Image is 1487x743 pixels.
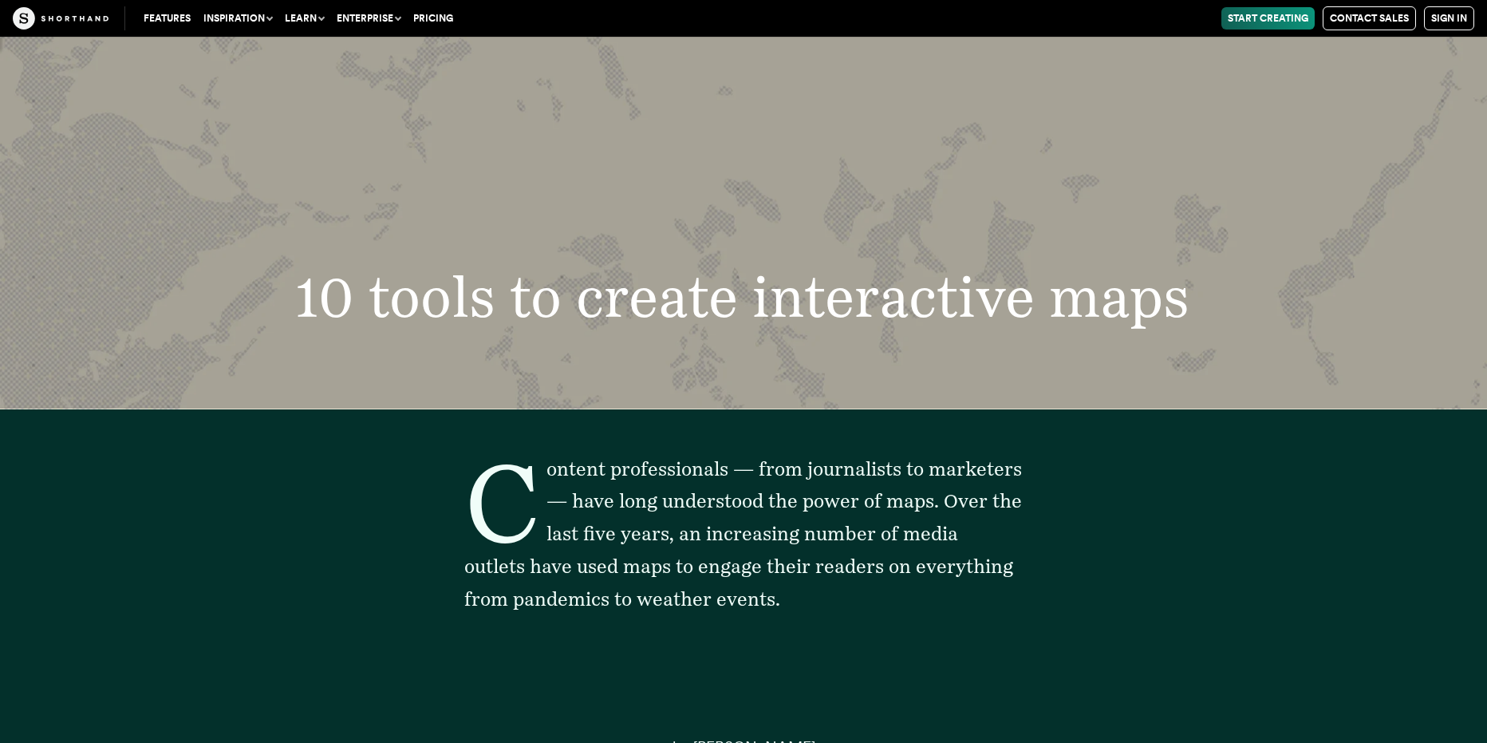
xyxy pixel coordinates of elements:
a: Sign in [1424,6,1474,30]
a: Contact Sales [1323,6,1416,30]
span: Content professionals — from journalists to marketers — have long understood the power of maps. O... [464,457,1022,611]
a: Pricing [407,7,460,30]
button: Learn [278,7,330,30]
img: The Craft [13,7,108,30]
button: Inspiration [197,7,278,30]
h1: 10 tools to create interactive maps [225,269,1262,326]
a: Features [137,7,197,30]
button: Enterprise [330,7,407,30]
a: Start Creating [1221,7,1315,30]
